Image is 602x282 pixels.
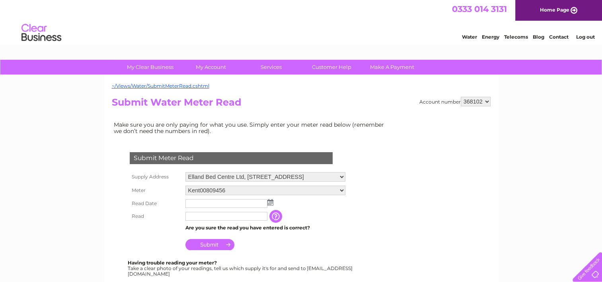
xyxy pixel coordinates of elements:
img: ... [267,199,273,206]
a: Energy [482,34,499,40]
th: Read [128,210,183,223]
input: Submit [185,239,234,250]
a: Services [238,60,304,74]
h2: Submit Water Meter Read [112,97,491,112]
a: Blog [533,34,544,40]
a: My Clear Business [117,60,183,74]
input: Information [269,210,284,223]
a: Contact [549,34,569,40]
a: ~/Views/Water/SubmitMeterRead.cshtml [112,83,209,89]
a: Water [462,34,477,40]
a: Log out [576,34,594,40]
td: Make sure you are only paying for what you use. Simply enter your meter read below (remember we d... [112,119,390,136]
a: Make A Payment [359,60,425,74]
a: My Account [178,60,244,74]
div: Clear Business is a trading name of Verastar Limited (registered in [GEOGRAPHIC_DATA] No. 3667643... [113,4,489,39]
th: Read Date [128,197,183,210]
td: Are you sure the read you have entered is correct? [183,223,347,233]
div: Submit Meter Read [130,152,333,164]
div: Account number [419,97,491,106]
th: Meter [128,184,183,197]
div: Take a clear photo of your readings, tell us which supply it's for and send to [EMAIL_ADDRESS][DO... [128,260,354,276]
b: Having trouble reading your meter? [128,260,217,266]
a: Customer Help [299,60,364,74]
a: Telecoms [504,34,528,40]
a: 0333 014 3131 [452,4,507,14]
th: Supply Address [128,170,183,184]
img: logo.png [21,21,62,45]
